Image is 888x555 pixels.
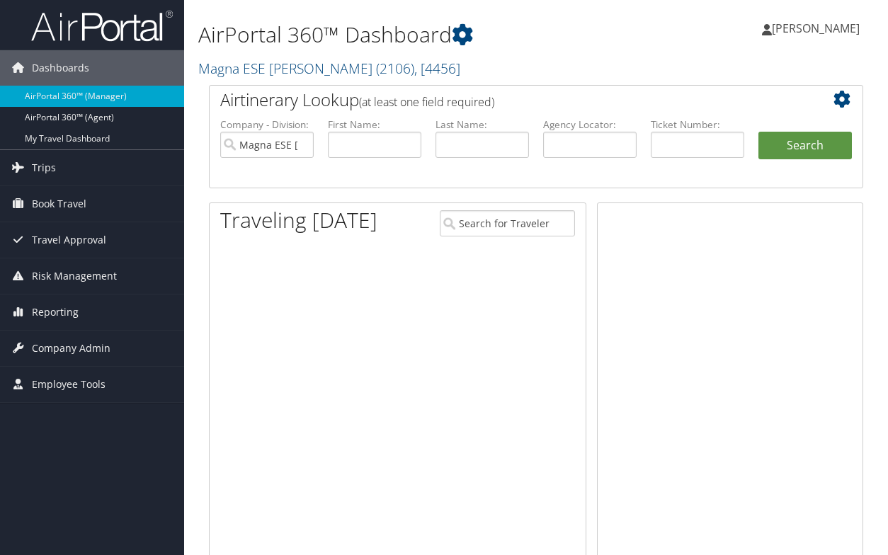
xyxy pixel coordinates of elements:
[651,118,744,132] label: Ticket Number:
[198,20,649,50] h1: AirPortal 360™ Dashboard
[436,118,529,132] label: Last Name:
[220,118,314,132] label: Company - Division:
[414,59,460,78] span: , [ 4456 ]
[32,294,79,330] span: Reporting
[220,88,797,112] h2: Airtinerary Lookup
[32,331,110,366] span: Company Admin
[543,118,637,132] label: Agency Locator:
[359,94,494,110] span: (at least one field required)
[772,21,860,36] span: [PERSON_NAME]
[198,59,460,78] a: Magna ESE [PERSON_NAME]
[440,210,575,236] input: Search for Traveler
[758,132,852,160] button: Search
[762,7,874,50] a: [PERSON_NAME]
[32,50,89,86] span: Dashboards
[32,258,117,294] span: Risk Management
[376,59,414,78] span: ( 2106 )
[32,150,56,185] span: Trips
[328,118,421,132] label: First Name:
[32,367,106,402] span: Employee Tools
[220,205,377,235] h1: Traveling [DATE]
[32,222,106,258] span: Travel Approval
[32,186,86,222] span: Book Travel
[31,9,173,42] img: airportal-logo.png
